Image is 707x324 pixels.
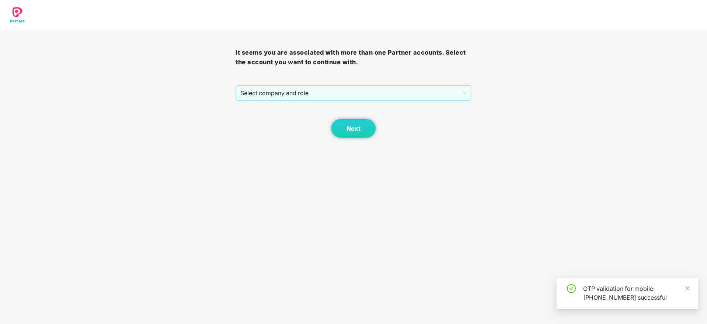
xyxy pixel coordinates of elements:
div: OTP validation for mobile: [PHONE_NUMBER] successful [583,284,689,302]
span: Select company and role [240,86,466,100]
button: Next [331,119,376,138]
span: check-circle [567,284,576,293]
h3: It seems you are associated with more than one Partner accounts. Select the account you want to c... [236,48,471,67]
span: Next [346,125,361,132]
span: close [685,286,690,291]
